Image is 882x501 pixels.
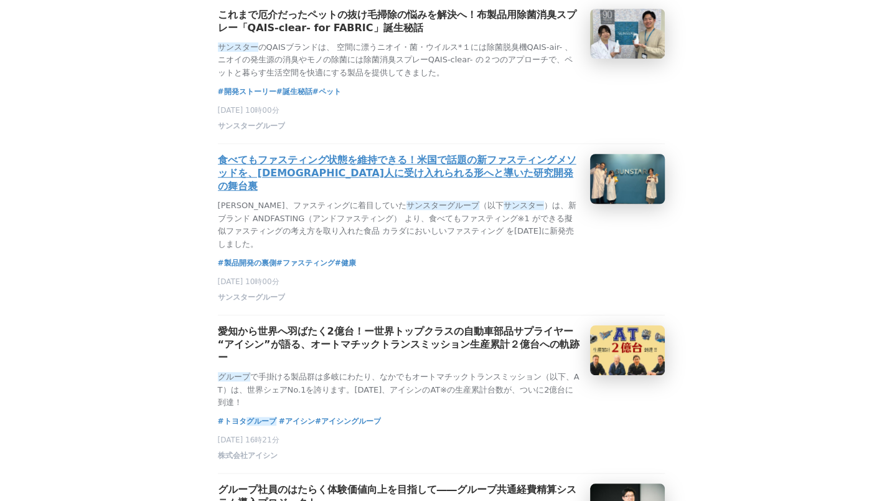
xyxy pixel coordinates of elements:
a: #ペット [312,85,341,98]
a: #アイシン [279,415,315,427]
a: #ファスティング [276,257,335,269]
p: で手掛ける製品群は多岐にわたり、なかでもオートマチックトランスミッション（以下、AT）は、世界シェアNo.1を誇ります。[DATE]、アイシンのAT※の生産累計台数が、ついに2億台に到達！ [218,371,580,409]
span: #トヨタ [218,415,279,427]
h3: 愛知から世界へ羽ばたく2億台！ー世界トップクラスの自動車部品サプライヤー“アイシン”が語る、オートマチックトランスミッション生産累計２億台への軌跡ー [218,325,580,365]
a: サンスターグループ [218,125,285,133]
a: #トヨタグループ [218,415,279,427]
p: [DATE] 10時00分 [218,105,665,116]
a: #健康 [335,257,356,269]
a: #誕生秘話 [276,85,312,98]
p: [DATE] 10時00分 [218,277,665,287]
em: サンスター [504,201,544,210]
em: サンスター [218,42,258,52]
a: #開発ストーリー [218,85,276,98]
a: サンスターグループ [218,296,285,305]
h3: 食べてもファスティング状態を維持できる！米国で話題の新ファスティングメソッドを、[DEMOGRAPHIC_DATA]人に受け入れられる形へと導いた研究開発の舞台裏 [218,154,580,193]
em: サンスター [406,201,447,210]
p: [PERSON_NAME]、ファスティングに着目していた （以下 ）は、新ブランド ANDFASTING（アンドファスティング） より、食べてもファスティング※1 ができる擬似ファスティングの考... [218,199,580,251]
span: サンスターグループ [218,292,285,303]
em: グループ [218,372,250,381]
a: 愛知から世界へ羽ばたく2億台！ー世界トップクラスの自動車部品サプライヤー“アイシン”が語る、オートマチックトランスミッション生産累計２億台への軌跡ーグループで手掛ける製品群は多岐にわたり、なかで... [218,325,665,409]
a: これまで厄介だったペットの抜け毛掃除の悩みを解決へ！布製品用除菌消臭スプレー「QAIS-clear- for FABRIC」誕生秘話サンスターのQAISブランドは、 空間に漂うニオイ・菌・ウイル... [218,9,665,80]
a: 株式会社アイシン [218,454,278,463]
em: グループ [246,417,276,426]
a: 食べてもファスティング状態を維持できる！米国で話題の新ファスティングメソッドを、[DEMOGRAPHIC_DATA]人に受け入れられる形へと導いた研究開発の舞台裏[PERSON_NAME]、ファ... [218,154,665,251]
a: #アイシングループ [315,415,381,427]
span: サンスターグループ [218,121,285,131]
p: のQAISブランドは、 空間に漂うニオイ・菌・ウイルス*１には除菌脱臭機QAIS-air- 、 ニオイの発生源の消臭やモノの除菌には除菌消臭スプレーQAIS-clear- の２つのアプローチで、... [218,41,580,80]
em: グループ [447,201,479,210]
a: #製品開発の裏側 [218,257,276,269]
h3: これまで厄介だったペットの抜け毛掃除の悩みを解決へ！布製品用除菌消臭スプレー「QAIS-clear- for FABRIC」誕生秘話 [218,9,580,35]
span: 株式会社アイシン [218,451,278,461]
p: [DATE] 16時21分 [218,435,665,446]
